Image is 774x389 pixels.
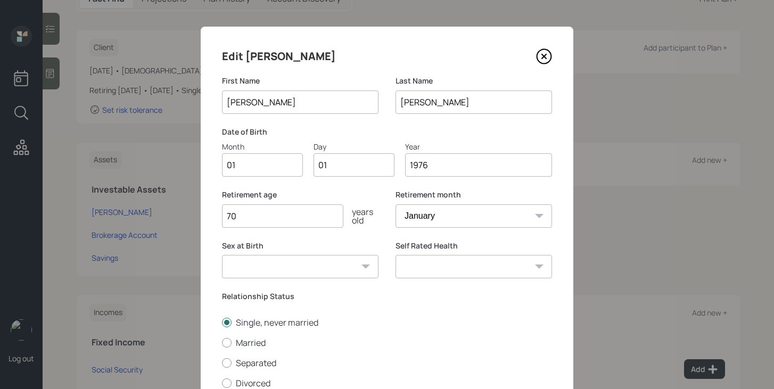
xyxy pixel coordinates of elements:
div: years old [343,208,378,225]
label: Single, never married [222,317,552,328]
label: Self Rated Health [396,241,552,251]
label: Divorced [222,377,552,389]
label: Retirement age [222,189,378,200]
label: Sex at Birth [222,241,378,251]
label: Retirement month [396,189,552,200]
label: Separated [222,357,552,369]
div: Month [222,141,303,152]
label: Married [222,337,552,349]
input: Month [222,153,303,177]
h4: Edit [PERSON_NAME] [222,48,336,65]
label: First Name [222,76,378,86]
label: Last Name [396,76,552,86]
label: Date of Birth [222,127,552,137]
input: Year [405,153,552,177]
div: Year [405,141,552,152]
input: Day [314,153,394,177]
label: Relationship Status [222,291,552,302]
div: Day [314,141,394,152]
